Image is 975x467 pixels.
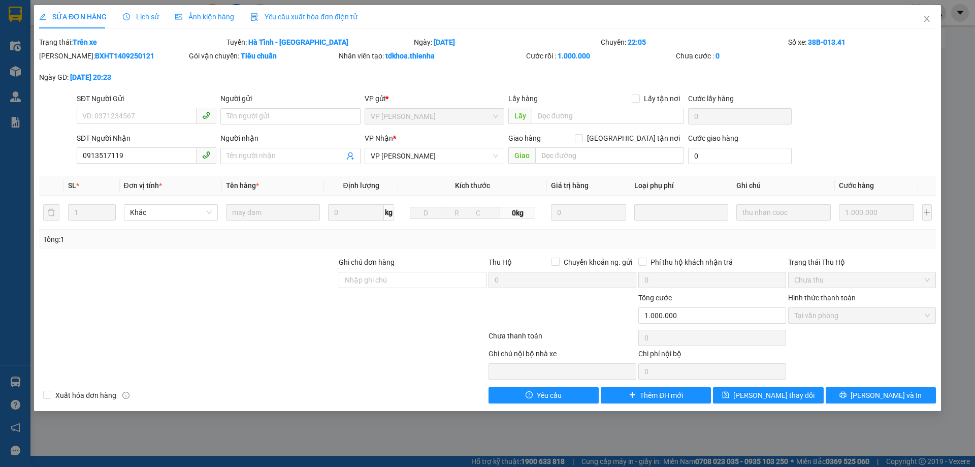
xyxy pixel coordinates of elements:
th: Loại phụ phí [630,176,732,196]
input: Ghi chú đơn hàng [339,272,486,288]
span: SL [68,181,76,190]
b: [DATE] [434,38,455,46]
div: Trạng thái Thu Hộ [788,257,936,268]
input: Ghi Chú [736,204,830,221]
span: Lấy tận nơi [640,93,684,104]
input: Dọc đường [535,147,684,164]
div: SĐT Người Nhận [77,133,216,144]
div: Chưa cước : [676,50,824,61]
b: tdkhoa.thienha [385,52,435,60]
div: Ghi chú nội bộ nhà xe [489,348,636,363]
span: picture [175,13,182,20]
span: Thêm ĐH mới [640,390,683,401]
span: Lấy [508,108,532,124]
span: phone [202,111,210,119]
span: [GEOGRAPHIC_DATA] tận nơi [583,133,684,144]
span: Cước hàng [839,181,874,190]
button: plus [922,204,932,221]
span: SỬA ĐƠN HÀNG [39,13,107,21]
span: [PERSON_NAME] và In [851,390,922,401]
span: Tại văn phòng [794,308,930,323]
span: Giao [508,147,535,164]
div: Người gửi [220,93,360,104]
div: Tổng: 1 [43,234,376,245]
button: Close [913,5,941,34]
span: Thu Hộ [489,258,512,266]
span: user-add [346,152,354,160]
div: Người nhận [220,133,360,144]
label: Cước lấy hàng [688,95,734,103]
div: Số xe: [787,37,937,48]
span: Lịch sử [123,13,159,21]
span: exclamation-circle [526,391,533,399]
img: icon [250,13,258,21]
span: Phí thu hộ khách nhận trả [646,257,737,268]
span: Tổng cước [638,294,672,302]
span: Yêu cầu [537,390,562,401]
span: phone [202,151,210,159]
span: printer [839,391,847,399]
span: Khác [130,205,212,220]
input: D [410,207,441,219]
label: Cước giao hàng [688,134,738,142]
div: Nhân viên tạo: [339,50,524,61]
input: C [472,207,500,219]
button: printer[PERSON_NAME] và In [826,387,936,403]
div: SĐT Người Gửi [77,93,216,104]
span: kg [384,204,394,221]
span: Ảnh kiện hàng [175,13,234,21]
span: VP Hà Tĩnh [371,109,498,124]
input: 0 [551,204,627,221]
b: Tiêu chuẩn [241,52,277,60]
div: Chi phí nội bộ [638,348,786,363]
span: Lấy hàng [508,95,538,103]
span: [PERSON_NAME] thay đổi [733,390,815,401]
span: edit [39,13,46,20]
b: 0 [716,52,720,60]
b: 22:05 [628,38,646,46]
span: close [923,15,931,23]
input: 0 [839,204,915,221]
label: Ghi chú đơn hàng [339,258,395,266]
div: Ngày GD: [39,72,187,83]
span: Xuất hóa đơn hàng [51,390,120,401]
span: clock-circle [123,13,130,20]
div: VP gửi [365,93,504,104]
div: Trạng thái: [38,37,225,48]
span: Tên hàng [226,181,259,190]
div: Chưa thanh toán [487,330,637,348]
span: Định lượng [343,181,379,190]
button: delete [43,204,59,221]
input: Dọc đường [532,108,684,124]
b: [DATE] 20:23 [70,73,111,81]
b: BXHT1409250121 [95,52,154,60]
button: exclamation-circleYêu cầu [489,387,599,403]
div: Ngày: [413,37,600,48]
span: 0kg [500,207,535,219]
span: plus [629,391,636,399]
span: info-circle [122,392,129,399]
input: VD: Bàn, Ghế [226,204,320,221]
input: Cước lấy hàng [688,108,792,124]
span: Giao hàng [508,134,541,142]
button: plusThêm ĐH mới [601,387,711,403]
span: Yêu cầu xuất hóa đơn điện tử [250,13,357,21]
button: save[PERSON_NAME] thay đổi [713,387,823,403]
span: VP Nhận [365,134,393,142]
div: Gói vận chuyển: [189,50,337,61]
span: Đơn vị tính [124,181,162,190]
span: VP Ngọc Hồi [371,148,498,164]
th: Ghi chú [732,176,834,196]
b: 38B-013.41 [808,38,846,46]
span: Giá trị hàng [551,181,589,190]
b: Hà Tĩnh - [GEOGRAPHIC_DATA] [248,38,348,46]
span: Kích thước [455,181,490,190]
label: Hình thức thanh toán [788,294,856,302]
input: Cước giao hàng [688,148,792,164]
div: Chuyến: [600,37,787,48]
b: 1.000.000 [558,52,590,60]
span: save [722,391,729,399]
span: Chưa thu [794,272,930,288]
b: Trên xe [73,38,97,46]
div: [PERSON_NAME]: [39,50,187,61]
